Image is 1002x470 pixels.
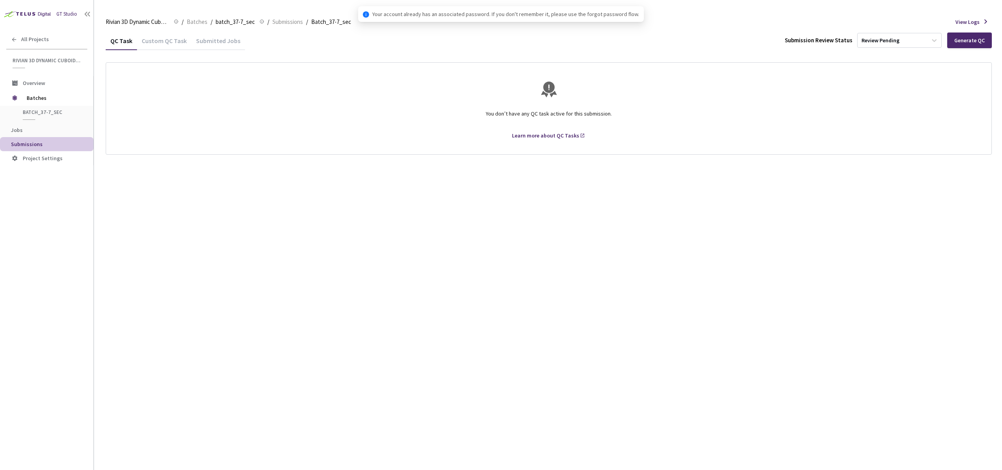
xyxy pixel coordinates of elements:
[23,155,63,162] span: Project Settings
[106,37,137,50] div: QC Task
[512,132,579,139] div: Learn more about QC Tasks
[106,17,169,27] span: Rivian 3D Dynamic Cuboids[2024-25]
[372,10,639,18] span: Your account already has an associated password. If you don't remember it, please use the forgot ...
[211,17,213,27] li: /
[23,80,45,87] span: Overview
[311,17,351,27] span: Batch_37-7_sec
[187,17,207,27] span: Batches
[216,17,255,27] span: batch_37-7_sec
[27,90,80,106] span: Batches
[363,11,369,18] span: info-circle
[191,37,245,50] div: Submitted Jobs
[785,36,852,44] div: Submission Review Status
[21,36,49,43] span: All Projects
[56,11,77,18] div: GT Studio
[13,57,83,64] span: Rivian 3D Dynamic Cuboids[2024-25]
[185,17,209,26] a: Batches
[272,17,303,27] span: Submissions
[23,109,81,116] span: batch_37-7_sec
[137,37,191,50] div: Custom QC Task
[11,127,23,134] span: Jobs
[182,17,184,27] li: /
[954,37,985,43] div: Generate QC
[955,18,980,26] span: View Logs
[11,141,43,148] span: Submissions
[861,37,899,44] div: Review Pending
[115,103,982,132] div: You don’t have any QC task active for this submission.
[267,17,269,27] li: /
[306,17,308,27] li: /
[271,17,305,26] a: Submissions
